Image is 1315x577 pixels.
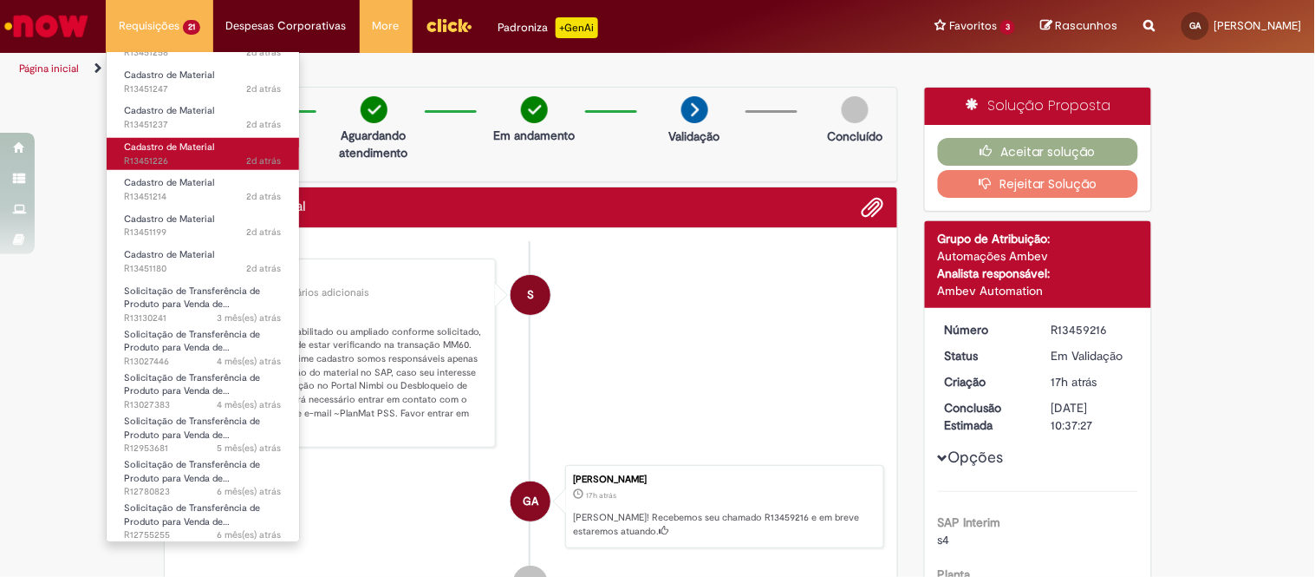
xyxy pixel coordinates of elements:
[124,328,260,355] span: Solicitação de Transferência de Produto para Venda de…
[493,127,575,144] p: Em andamento
[218,485,282,498] time: 10/03/2025 09:35:25
[1051,373,1132,390] div: 28/08/2025 16:37:21
[218,398,282,411] time: 12/05/2025 09:09:00
[247,154,282,167] time: 27/08/2025 09:54:42
[106,52,300,542] ul: Requisições
[124,458,260,485] span: Solicitação de Transferência de Produto para Venda de…
[107,369,299,406] a: Aberto R13027383 : Solicitação de Transferência de Produto para Venda de Funcionário
[1190,20,1201,31] span: GA
[124,485,282,499] span: R12780823
[511,275,550,315] div: System
[124,176,214,189] span: Cadastro de Material
[218,355,282,368] span: 4 mês(es) atrás
[521,96,548,123] img: check-circle-green.png
[107,210,299,242] a: Aberto R13451199 : Cadastro de Material
[586,490,616,501] time: 28/08/2025 16:37:21
[124,82,282,96] span: R13451247
[681,96,708,123] img: arrow-next.png
[373,17,400,35] span: More
[247,46,282,59] time: 27/08/2025 10:00:05
[862,196,884,219] button: Adicionar anexos
[124,285,260,311] span: Solicitação de Transferência de Produto para Venda de…
[1051,347,1132,364] div: Em Validação
[247,262,282,275] span: 2d atrás
[124,355,282,369] span: R13027446
[218,355,282,368] time: 12/05/2025 09:11:13
[124,104,214,117] span: Cadastro de Material
[932,347,1038,364] dt: Status
[932,373,1038,390] dt: Criação
[107,325,299,363] a: Aberto R13027446 : Solicitação de Transferência de Produto para Venda de Funcionário
[194,272,483,283] div: Sistema
[938,282,1138,299] div: Ambev Automation
[218,311,282,325] span: 3 mês(es) atrás
[938,230,1138,247] div: Grupo de Atribuição:
[361,96,387,123] img: check-circle-green.png
[259,285,370,300] small: Comentários adicionais
[426,12,472,38] img: click_logo_yellow_360x200.png
[107,102,299,134] a: Aberto R13451237 : Cadastro de Material
[183,20,200,35] span: 21
[247,154,282,167] span: 2d atrás
[573,511,875,538] p: [PERSON_NAME]! Recebemos seu chamado R13459216 e em breve estaremos atuando.
[938,247,1138,265] div: Automações Ambev
[586,490,616,501] span: 17h atrás
[1056,17,1118,34] span: Rascunhos
[124,118,282,132] span: R13451237
[527,274,534,316] span: S
[932,321,1038,338] dt: Número
[1041,18,1118,35] a: Rascunhos
[938,532,950,547] span: s4
[124,371,260,398] span: Solicitação de Transferência de Produto para Venda de…
[226,17,347,35] span: Despesas Corporativas
[19,62,79,75] a: Página inicial
[247,190,282,203] time: 27/08/2025 09:52:31
[247,118,282,131] time: 27/08/2025 09:56:18
[925,88,1151,125] div: Solução Proposta
[573,475,875,485] div: [PERSON_NAME]
[247,226,282,239] time: 27/08/2025 09:50:02
[107,499,299,536] a: Aberto R12755255 : Solicitação de Transferência de Produto para Venda de Funcionário
[218,442,282,455] span: 5 mês(es) atrás
[1051,374,1097,390] time: 28/08/2025 16:37:21
[107,174,299,206] a: Aberto R13451214 : Cadastro de Material
[498,17,598,38] div: Padroniza
[842,96,869,123] img: img-circle-grey.png
[218,311,282,325] time: 05/06/2025 11:31:53
[827,128,882,145] p: Concluído
[938,515,1001,530] b: SAP Interim
[124,528,282,542] span: R12755255
[124,398,282,412] span: R13027383
[107,412,299,449] a: Aberto R12953681 : Solicitação de Transferência de Produto para Venda de Funcionário
[218,485,282,498] span: 6 mês(es) atrás
[1051,374,1097,390] span: 17h atrás
[13,53,863,85] ul: Trilhas de página
[218,398,282,411] span: 4 mês(es) atrás
[194,311,483,434] p: Caro usuário, o material foi habilitado ou ampliado conforme solicitado, no centro: você pode est...
[107,282,299,319] a: Aberto R13130241 : Solicitação de Transferência de Produto para Venda de Funcionário
[247,82,282,95] span: 2d atrás
[124,442,282,456] span: R12953681
[124,248,214,261] span: Cadastro de Material
[247,190,282,203] span: 2d atrás
[218,442,282,455] time: 16/04/2025 09:44:21
[124,154,282,168] span: R13451226
[247,46,282,59] span: 2d atrás
[247,262,282,275] time: 27/08/2025 09:47:25
[124,69,214,82] span: Cadastro de Material
[124,226,282,239] span: R13451199
[938,170,1138,198] button: Rejeitar Solução
[124,311,282,325] span: R13130241
[932,399,1038,434] dt: Conclusão Estimada
[556,17,598,38] p: +GenAi
[247,226,282,239] span: 2d atrás
[523,481,538,522] span: GA
[1000,20,1015,35] span: 3
[2,9,91,43] img: ServiceNow
[107,138,299,170] a: Aberto R13451226 : Cadastro de Material
[124,46,282,60] span: R13451258
[247,82,282,95] time: 27/08/2025 09:58:19
[124,502,260,528] span: Solicitação de Transferência de Produto para Venda de…
[124,213,214,226] span: Cadastro de Material
[107,66,299,98] a: Aberto R13451247 : Cadastro de Material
